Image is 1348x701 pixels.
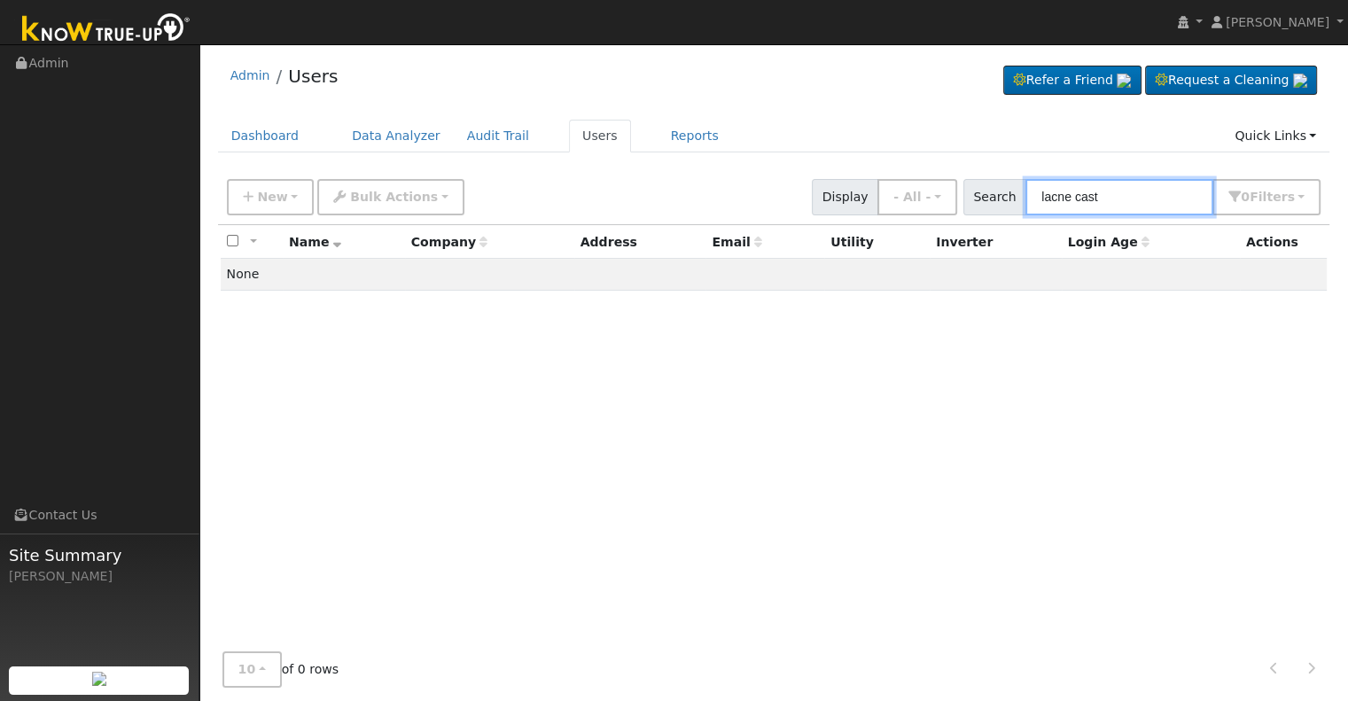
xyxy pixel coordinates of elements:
span: Search [963,179,1026,215]
a: Quick Links [1221,120,1329,152]
a: Audit Trail [454,120,542,152]
button: - All - [877,179,957,215]
span: Display [812,179,878,215]
span: New [257,190,287,204]
a: Data Analyzer [339,120,454,152]
span: Days since last login [1068,235,1149,249]
img: Know True-Up [13,10,199,50]
span: [PERSON_NAME] [1226,15,1329,29]
span: Filter [1250,190,1295,204]
a: Reports [658,120,732,152]
span: Company name [411,235,487,249]
button: Bulk Actions [317,179,464,215]
div: Address [580,233,700,252]
span: of 0 rows [222,651,339,688]
span: Bulk Actions [350,190,438,204]
span: Name [289,235,341,249]
img: retrieve [1293,74,1307,88]
input: Search [1025,179,1213,215]
a: Dashboard [218,120,313,152]
span: 10 [238,662,256,676]
button: 0Filters [1212,179,1321,215]
a: Request a Cleaning [1145,66,1317,96]
span: s [1287,190,1294,204]
span: Email [712,235,761,249]
button: New [227,179,315,215]
a: Admin [230,68,270,82]
div: Inverter [936,233,1055,252]
a: Users [569,120,631,152]
img: retrieve [92,672,106,686]
div: Utility [830,233,923,252]
a: Refer a Friend [1003,66,1142,96]
span: Site Summary [9,543,190,567]
img: retrieve [1117,74,1131,88]
td: None [221,259,1328,291]
div: [PERSON_NAME] [9,567,190,586]
div: Actions [1246,233,1321,252]
a: Users [288,66,338,87]
button: 10 [222,651,282,688]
